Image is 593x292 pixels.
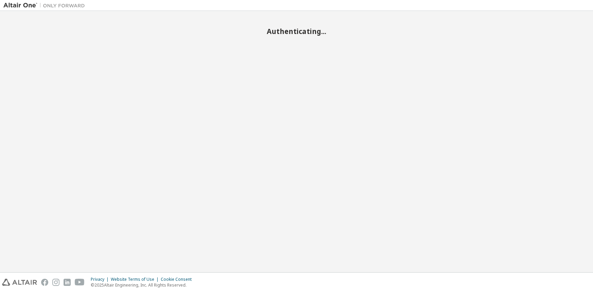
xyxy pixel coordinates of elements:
[2,279,37,286] img: altair_logo.svg
[111,277,161,282] div: Website Terms of Use
[91,277,111,282] div: Privacy
[3,2,88,9] img: Altair One
[52,279,59,286] img: instagram.svg
[3,27,590,36] h2: Authenticating...
[161,277,196,282] div: Cookie Consent
[41,279,48,286] img: facebook.svg
[64,279,71,286] img: linkedin.svg
[91,282,196,288] p: © 2025 Altair Engineering, Inc. All Rights Reserved.
[75,279,85,286] img: youtube.svg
